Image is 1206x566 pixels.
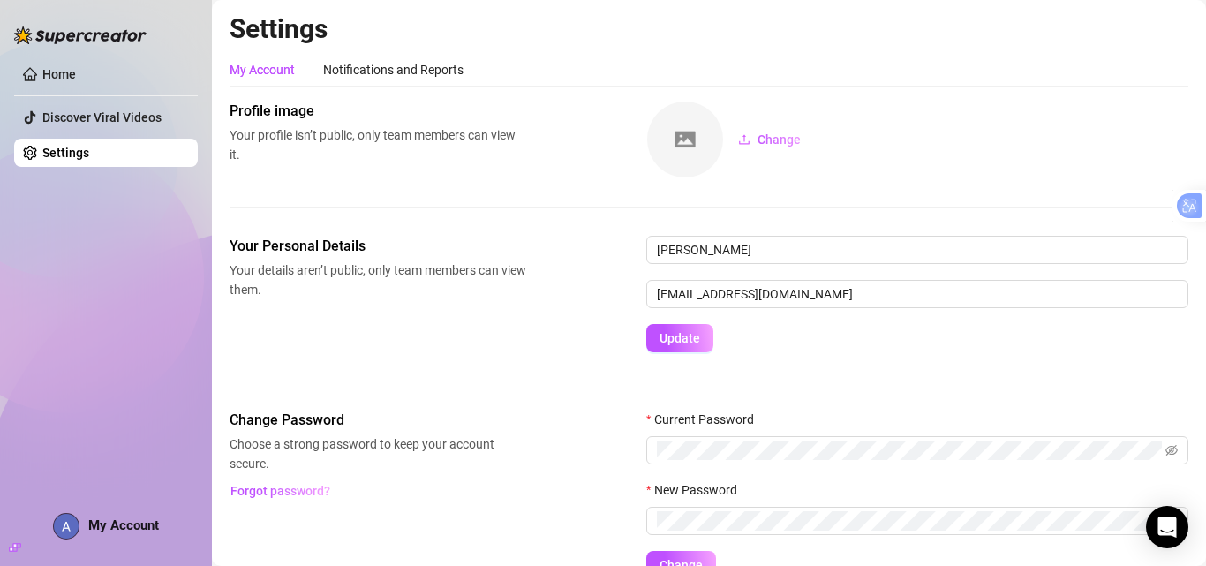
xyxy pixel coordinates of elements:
div: Notifications and Reports [323,60,464,79]
img: ACg8ocLCs5f_Pm3U02f38XygkuxVEIEHfN_-f98mCscWtfLjUEQe1Q=s96-c [54,514,79,539]
span: build [9,541,21,554]
span: Your details aren’t public, only team members can view them. [230,260,526,299]
h2: Settings [230,12,1188,46]
input: New Password [657,511,1162,531]
input: Enter new email [646,280,1188,308]
img: logo-BBDzfeDw.svg [14,26,147,44]
span: Choose a strong password to keep your account secure. [230,434,526,473]
span: upload [738,133,750,146]
span: Change [758,132,801,147]
span: Forgot password? [230,484,330,498]
a: Discover Viral Videos [42,110,162,125]
a: Settings [42,146,89,160]
span: My Account [88,517,159,533]
a: Home [42,67,76,81]
span: Profile image [230,101,526,122]
div: Open Intercom Messenger [1146,506,1188,548]
input: Current Password [657,441,1162,460]
span: Update [660,331,700,345]
span: eye-invisible [1165,444,1178,457]
button: Change [724,125,815,154]
span: Your Personal Details [230,236,526,257]
label: Current Password [646,410,765,429]
label: New Password [646,480,749,500]
span: Your profile isn’t public, only team members can view it. [230,125,526,164]
span: Change Password [230,410,526,431]
img: square-placeholder.png [647,102,723,177]
button: Update [646,324,713,352]
input: Enter name [646,236,1188,264]
div: My Account [230,60,295,79]
button: Forgot password? [230,477,330,505]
